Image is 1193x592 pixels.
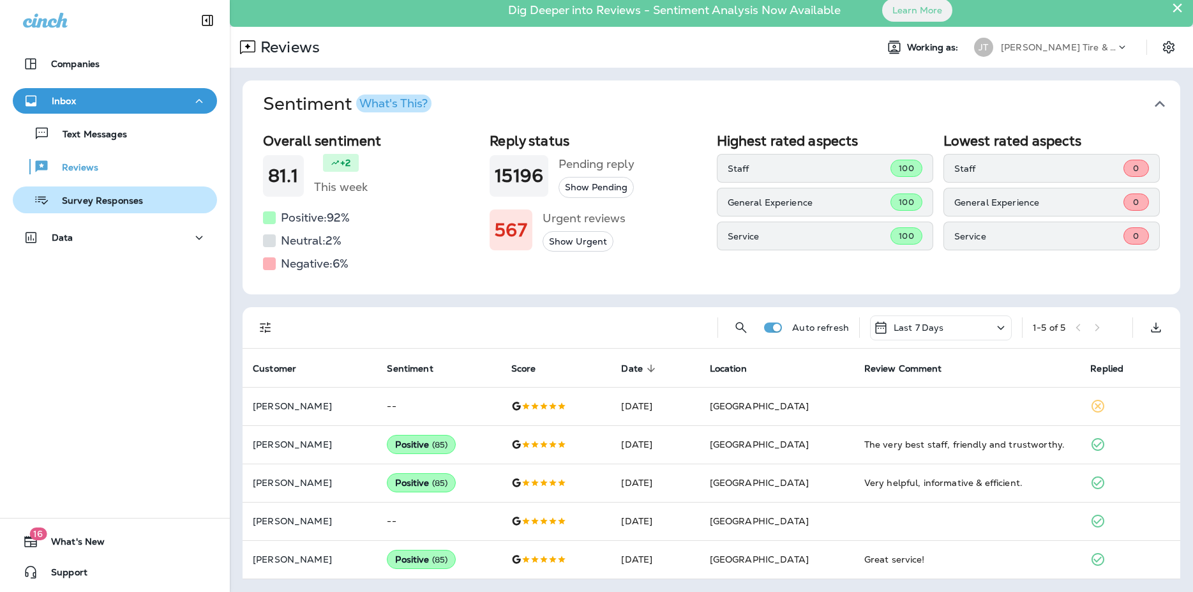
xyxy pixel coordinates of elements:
div: Positive [387,473,456,492]
p: Auto refresh [792,323,849,333]
button: Show Pending [559,177,634,198]
div: SentimentWhat's This? [243,128,1180,294]
button: Support [13,559,217,585]
p: General Experience [954,197,1123,208]
span: ( 85 ) [432,478,448,489]
button: Text Messages [13,120,217,147]
button: Search Reviews [728,315,754,340]
span: What's New [38,536,105,552]
p: +2 [340,156,350,169]
div: Positive [387,550,456,569]
h5: Neutral: 2 % [281,231,341,251]
span: Location [710,363,763,374]
p: General Experience [728,197,891,208]
span: Review Comment [864,363,942,374]
td: [DATE] [611,464,699,502]
p: Text Messages [50,129,127,141]
h2: Overall sentiment [263,133,479,149]
h5: This week [314,177,368,197]
p: Survey Responses [49,195,143,208]
h1: 567 [495,220,527,241]
button: Show Urgent [543,231,613,252]
h2: Reply status [490,133,706,149]
span: 100 [899,231,913,241]
span: Replied [1090,363,1140,374]
span: Customer [253,363,296,374]
h5: Positive: 92 % [281,208,350,228]
span: 0 [1133,197,1139,208]
button: Export as CSV [1143,315,1169,340]
span: 0 [1133,231,1139,241]
td: [DATE] [611,502,699,540]
p: [PERSON_NAME] [253,516,366,526]
h2: Highest rated aspects [717,133,933,149]
p: Last 7 Days [894,323,944,333]
p: Service [728,231,891,241]
button: What's This? [356,95,431,112]
h5: Negative: 6 % [281,254,349,274]
h1: 81.1 [268,165,299,186]
span: [GEOGRAPHIC_DATA] [710,554,809,565]
button: Data [13,225,217,250]
p: Dig Deeper into Reviews - Sentiment Analysis Now Available [471,8,878,12]
button: Survey Responses [13,186,217,213]
h2: Lowest rated aspects [943,133,1160,149]
span: Sentiment [387,363,449,374]
button: Filters [253,315,278,340]
p: Reviews [255,38,320,57]
div: JT [974,38,993,57]
span: Date [621,363,643,374]
h5: Urgent reviews [543,208,626,229]
span: Sentiment [387,363,433,374]
span: [GEOGRAPHIC_DATA] [710,439,809,450]
span: Working as: [907,42,961,53]
p: Inbox [52,96,76,106]
span: [GEOGRAPHIC_DATA] [710,515,809,527]
button: Companies [13,51,217,77]
button: 16What's New [13,529,217,554]
span: Score [511,363,536,374]
button: Inbox [13,88,217,114]
h1: Sentiment [263,93,431,115]
span: [GEOGRAPHIC_DATA] [710,477,809,489]
td: [DATE] [611,425,699,464]
div: 1 - 5 of 5 [1033,323,1065,333]
span: 100 [899,197,913,208]
button: SentimentWhat's This? [253,80,1190,128]
span: Customer [253,363,313,374]
p: [PERSON_NAME] [253,554,366,565]
span: Score [511,363,553,374]
span: 0 [1133,163,1139,174]
p: [PERSON_NAME] Tire & Auto [1001,42,1116,52]
div: The very best staff, friendly and trustworthy. [864,438,1070,451]
span: [GEOGRAPHIC_DATA] [710,400,809,412]
h5: Pending reply [559,154,634,174]
span: ( 85 ) [432,554,448,565]
p: [PERSON_NAME] [253,439,366,450]
span: Replied [1090,363,1123,374]
span: Date [621,363,659,374]
p: [PERSON_NAME] [253,478,366,488]
p: [PERSON_NAME] [253,401,366,411]
span: Review Comment [864,363,959,374]
button: Reviews [13,153,217,180]
div: Positive [387,435,456,454]
p: Companies [51,59,100,69]
td: -- [377,387,500,425]
div: Very helpful, informative & efficient. [864,476,1070,489]
span: ( 85 ) [432,439,448,450]
button: Collapse Sidebar [190,8,225,33]
div: Great service! [864,553,1070,566]
p: Staff [728,163,891,174]
div: What's This? [359,98,428,109]
td: [DATE] [611,540,699,579]
button: Settings [1157,36,1180,59]
td: [DATE] [611,387,699,425]
td: -- [377,502,500,540]
span: 16 [29,527,47,540]
p: Reviews [49,162,98,174]
p: Data [52,232,73,243]
span: Support [38,567,87,582]
span: Location [710,363,747,374]
span: 100 [899,163,913,174]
